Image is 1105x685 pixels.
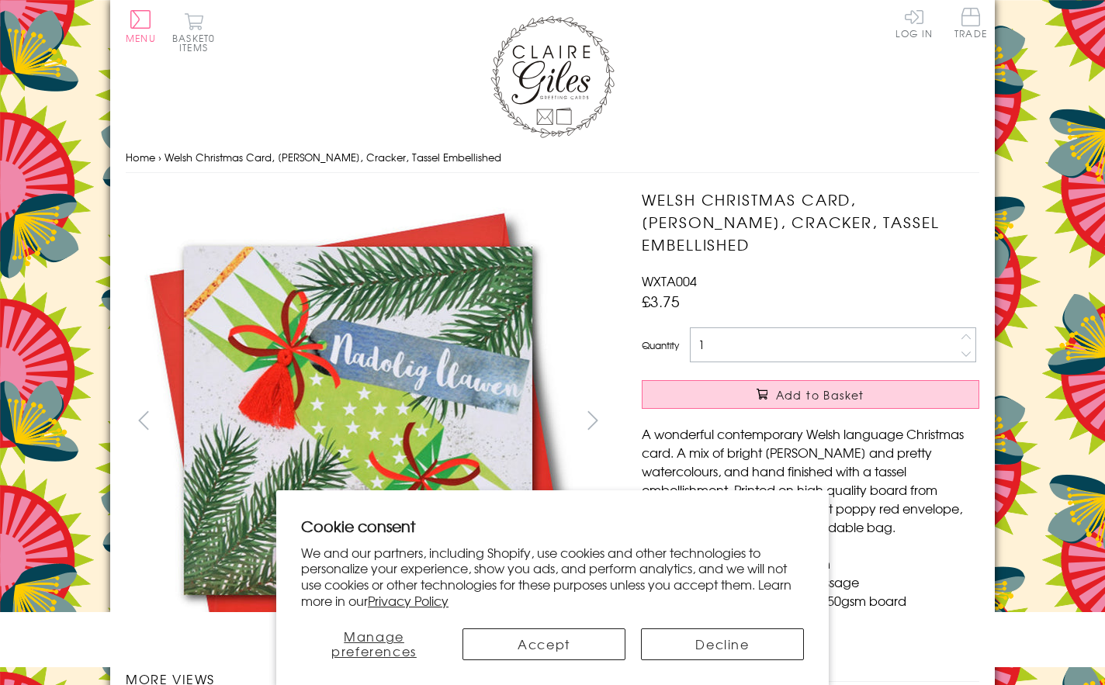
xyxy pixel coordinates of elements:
[776,387,864,403] span: Add to Basket
[576,403,611,438] button: next
[642,272,697,290] span: WXTA004
[331,627,417,660] span: Manage preferences
[301,515,804,537] h2: Cookie consent
[126,150,155,164] a: Home
[490,16,615,138] img: Claire Giles Greetings Cards
[158,150,161,164] span: ›
[126,142,979,174] nav: breadcrumbs
[641,628,804,660] button: Decline
[301,545,804,609] p: We and our partners, including Shopify, use cookies and other technologies to personalize your ex...
[954,8,987,41] a: Trade
[642,290,680,312] span: £3.75
[165,150,501,164] span: Welsh Christmas Card, [PERSON_NAME], Cracker, Tassel Embellished
[462,628,625,660] button: Accept
[642,338,679,352] label: Quantity
[301,628,447,660] button: Manage preferences
[126,31,156,45] span: Menu
[179,31,215,54] span: 0 items
[642,424,979,536] p: A wonderful contemporary Welsh language Christmas card. A mix of bright [PERSON_NAME] and pretty ...
[642,380,979,409] button: Add to Basket
[954,8,987,38] span: Trade
[642,189,979,255] h1: Welsh Christmas Card, [PERSON_NAME], Cracker, Tassel Embellished
[368,591,449,610] a: Privacy Policy
[126,10,156,43] button: Menu
[611,189,1076,654] img: Welsh Christmas Card, Nadolig Llawen, Cracker, Tassel Embellished
[172,12,215,52] button: Basket0 items
[126,189,591,653] img: Welsh Christmas Card, Nadolig Llawen, Cracker, Tassel Embellished
[126,403,161,438] button: prev
[895,8,933,38] a: Log In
